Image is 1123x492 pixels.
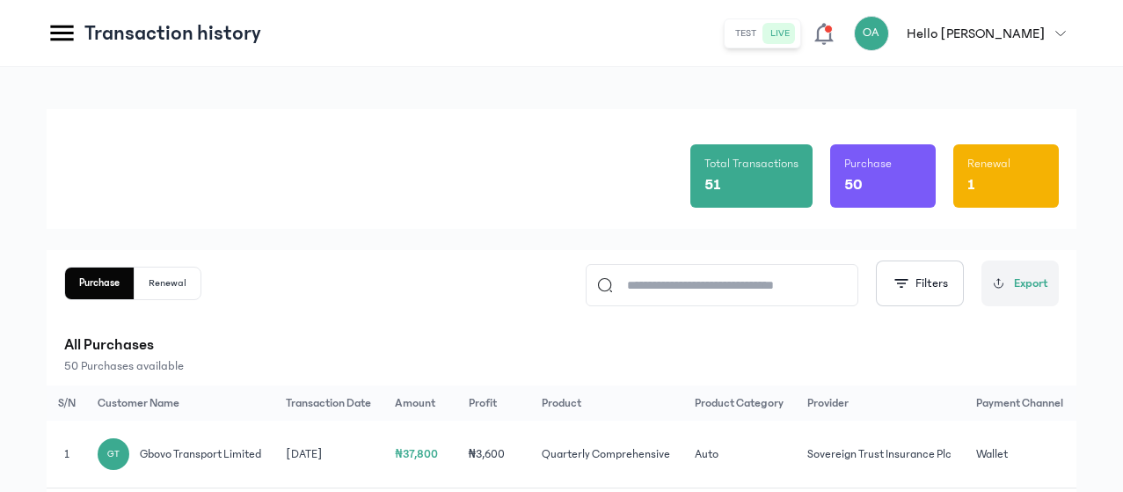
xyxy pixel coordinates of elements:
div: OA [854,16,889,51]
button: Purchase [65,268,135,299]
span: Export [1014,275,1048,293]
button: OAHello [PERSON_NAME] [854,16,1076,51]
p: Total Transactions [704,155,798,173]
td: ₦3,600 [458,421,531,488]
div: GT [98,438,129,470]
td: Wallet [966,421,1076,488]
td: Sovereign Trust Insurance Plc [797,421,966,488]
td: [DATE] [275,421,384,488]
span: 1 [64,448,69,460]
button: live [763,23,797,44]
th: Provider [797,386,966,421]
p: 1 [967,173,975,197]
p: Purchase [844,155,892,173]
button: Filters [876,261,964,306]
th: Payment Channel [966,386,1076,421]
button: test [728,23,763,44]
th: Profit [458,386,531,421]
p: 50 [844,173,863,197]
th: Transaction Date [275,386,384,421]
p: Renewal [967,155,1010,173]
span: Gbovo Transport limited [140,445,261,463]
th: Product [531,386,684,421]
th: Customer Name [87,386,276,421]
th: Amount [384,386,457,421]
span: ₦37,800 [395,448,438,460]
th: S/N [47,386,87,421]
td: Auto [684,421,797,488]
th: Product Category [684,386,797,421]
p: Transaction history [84,19,261,48]
p: Hello [PERSON_NAME] [907,23,1045,44]
p: 50 Purchases available [64,357,1059,375]
p: All Purchases [64,333,1059,357]
button: Renewal [135,268,201,299]
p: 51 [704,173,721,197]
td: Quarterly Comprehensive [531,421,684,488]
button: Export [981,261,1059,306]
